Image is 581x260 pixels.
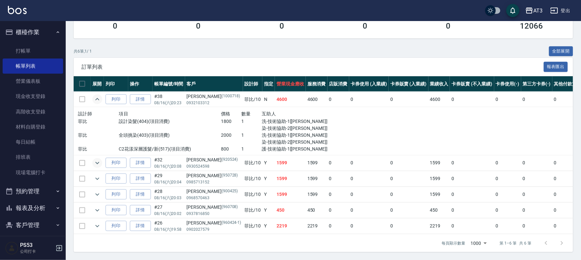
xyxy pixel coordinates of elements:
[389,76,428,92] th: 卡券販賣 (入業績)
[306,187,327,202] td: 1599
[243,187,263,202] td: 菲比 /10
[3,119,63,134] a: 材料自購登錄
[262,92,275,107] td: N
[520,21,543,31] h3: 12066
[187,179,241,185] p: 0985713152
[327,218,349,234] td: 0
[3,233,63,250] button: 員工及薪資
[153,218,185,234] td: #26
[262,118,323,125] p: 洗-技術協助-1[[PERSON_NAME]]
[494,218,521,234] td: 0
[243,76,263,92] th: 設計師
[521,187,553,202] td: 0
[106,174,127,184] button: 列印
[221,146,241,153] p: 800
[349,187,389,202] td: 0
[523,4,545,17] button: AT3
[521,155,553,171] td: 0
[494,187,521,202] td: 0
[262,155,275,171] td: Y
[104,76,128,92] th: 列印
[187,188,241,195] div: [PERSON_NAME]
[187,100,241,106] p: 0932103312
[306,155,327,171] td: 1599
[494,155,521,171] td: 0
[262,139,323,146] p: 染-技術協助-2[[PERSON_NAME]]
[306,171,327,186] td: 1599
[222,172,238,179] p: (950728)
[494,171,521,186] td: 0
[349,92,389,107] td: 0
[154,226,183,232] p: 08/16 (六) 19:58
[494,92,521,107] td: 0
[389,187,428,202] td: 0
[92,205,102,215] button: expand row
[275,187,306,202] td: 1599
[187,195,241,201] p: 0968570463
[119,132,221,139] p: 全頭挑染(403)(項目消費)
[3,200,63,217] button: 報表及分析
[3,89,63,104] a: 現金收支登錄
[327,92,349,107] td: 0
[113,21,118,31] h3: 0
[187,211,241,217] p: 0937816850
[327,171,349,186] td: 0
[450,218,494,234] td: 0
[3,43,63,59] a: 打帳單
[187,226,241,232] p: 0902027579
[3,183,63,200] button: 預約管理
[3,74,63,89] a: 營業儀表板
[275,76,306,92] th: 營業現金應收
[128,76,153,92] th: 操作
[3,59,63,74] a: 帳單列表
[3,150,63,165] a: 排班表
[130,189,151,200] a: 詳情
[222,156,238,163] p: (920524)
[349,218,389,234] td: 0
[153,202,185,218] td: #27
[92,94,102,104] button: expand row
[106,94,127,105] button: 列印
[119,118,221,125] p: 設計染髮(404)(項目消費)
[3,24,63,41] button: 櫃檯作業
[154,211,183,217] p: 08/16 (六) 20:02
[241,146,262,153] p: 1
[428,171,450,186] td: 1599
[544,62,568,72] button: 報表匯出
[327,202,349,218] td: 0
[130,174,151,184] a: 詳情
[3,134,63,150] a: 每日結帳
[3,165,63,180] a: 現場電腦打卡
[241,132,262,139] p: 1
[130,221,151,231] a: 詳情
[221,111,230,116] span: 價格
[349,76,389,92] th: 卡券使用 (入業績)
[243,202,263,218] td: 菲比 /10
[187,156,241,163] div: [PERSON_NAME]
[389,218,428,234] td: 0
[428,92,450,107] td: 4600
[389,202,428,218] td: 0
[389,171,428,186] td: 0
[154,179,183,185] p: 08/16 (六) 20:04
[91,76,104,92] th: 展開
[450,187,494,202] td: 0
[442,240,466,246] p: 每頁顯示數量
[78,132,119,139] p: 菲比
[428,76,450,92] th: 業績收入
[20,242,54,248] h5: PS53
[262,146,323,153] p: 護-技術協助-1[[PERSON_NAME]]
[262,187,275,202] td: Y
[78,111,92,116] span: 設計師
[494,76,521,92] th: 卡券使用(-)
[548,5,573,17] button: 登出
[521,76,553,92] th: 第三方卡券(-)
[106,205,127,215] button: 列印
[154,100,183,106] p: 08/16 (六) 20:23
[327,155,349,171] td: 0
[349,171,389,186] td: 0
[106,189,127,200] button: 列印
[428,155,450,171] td: 1599
[262,111,276,116] span: 互助人
[187,172,241,179] div: [PERSON_NAME]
